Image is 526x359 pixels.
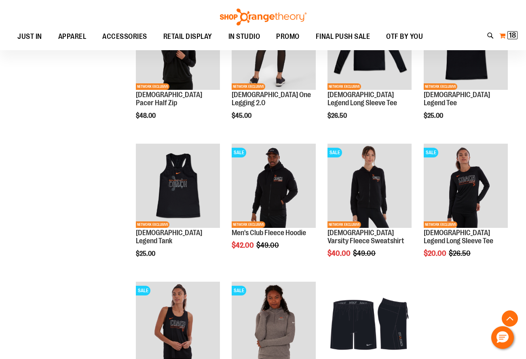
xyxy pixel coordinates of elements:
[323,140,416,278] div: product
[327,221,361,228] span: NETWORK EXCLUSIVE
[232,144,316,228] img: OTF Mens Coach FA22 Club Fleece Full Zip - Black primary image
[17,28,42,46] span: JUST IN
[58,28,87,46] span: APPAREL
[449,249,472,257] span: $26.50
[9,28,50,46] a: JUST IN
[232,241,255,249] span: $42.00
[424,112,444,119] span: $25.00
[424,221,457,228] span: NETWORK EXCLUSIVE
[132,140,224,278] div: product
[50,28,95,46] a: APPAREL
[268,28,308,46] a: PROMO
[327,144,412,229] a: OTF Ladies Coach FA22 Varsity Fleece Full Zip - Black primary imageSALENETWORK EXCLUSIVE
[228,2,320,140] div: product
[327,148,342,157] span: SALE
[136,286,150,295] span: SALE
[219,8,308,25] img: Shop Orangetheory
[232,112,253,119] span: $45.00
[316,28,370,46] span: FINAL PUSH SALE
[276,28,300,46] span: PROMO
[256,241,280,249] span: $49.00
[424,249,448,257] span: $20.00
[136,144,220,229] a: OTF Ladies Coach FA23 Legend Tank - Black primary imageNETWORK EXCLUSIVE
[232,229,306,237] a: Men's Club Fleece Hoodie
[308,28,378,46] a: FINAL PUSH SALE
[424,83,457,90] span: NETWORK EXCLUSIVE
[327,91,397,107] a: [DEMOGRAPHIC_DATA] Legend Long Sleeve Tee
[502,310,518,327] button: Back To Top
[378,28,431,46] a: OTF BY YOU
[424,91,490,107] a: [DEMOGRAPHIC_DATA] Legend Tee
[327,112,348,119] span: $26.50
[353,249,377,257] span: $49.00
[220,28,268,46] a: IN STUDIO
[424,148,438,157] span: SALE
[232,148,246,157] span: SALE
[327,229,404,245] a: [DEMOGRAPHIC_DATA] Varsity Fleece Sweatshirt
[232,91,311,107] a: [DEMOGRAPHIC_DATA] One Legging 2.0
[228,28,260,46] span: IN STUDIO
[420,140,512,278] div: product
[232,144,316,229] a: OTF Mens Coach FA22 Club Fleece Full Zip - Black primary imageSALENETWORK EXCLUSIVE
[136,91,202,107] a: [DEMOGRAPHIC_DATA] Pacer Half Zip
[228,140,320,270] div: product
[136,250,156,257] span: $25.00
[94,28,155,46] a: ACCESSORIES
[323,2,416,140] div: product
[327,83,361,90] span: NETWORK EXCLUSIVE
[136,144,220,228] img: OTF Ladies Coach FA23 Legend Tank - Black primary image
[155,28,220,46] a: RETAIL DISPLAY
[491,326,514,349] button: Hello, have a question? Let’s chat.
[386,28,423,46] span: OTF BY YOU
[232,286,246,295] span: SALE
[163,28,212,46] span: RETAIL DISPLAY
[420,2,512,140] div: product
[424,229,493,245] a: [DEMOGRAPHIC_DATA] Legend Long Sleeve Tee
[136,83,169,90] span: NETWORK EXCLUSIVE
[327,249,352,257] span: $40.00
[232,83,265,90] span: NETWORK EXCLUSIVE
[424,144,508,228] img: OTF Ladies Coach FA22 Legend LS Tee - Black primary image
[132,2,224,140] div: product
[136,229,202,245] a: [DEMOGRAPHIC_DATA] Legend Tank
[509,31,516,39] span: 18
[232,221,265,228] span: NETWORK EXCLUSIVE
[102,28,147,46] span: ACCESSORIES
[136,221,169,228] span: NETWORK EXCLUSIVE
[136,112,157,119] span: $48.00
[327,144,412,228] img: OTF Ladies Coach FA22 Varsity Fleece Full Zip - Black primary image
[424,144,508,229] a: OTF Ladies Coach FA22 Legend LS Tee - Black primary imageSALENETWORK EXCLUSIVE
